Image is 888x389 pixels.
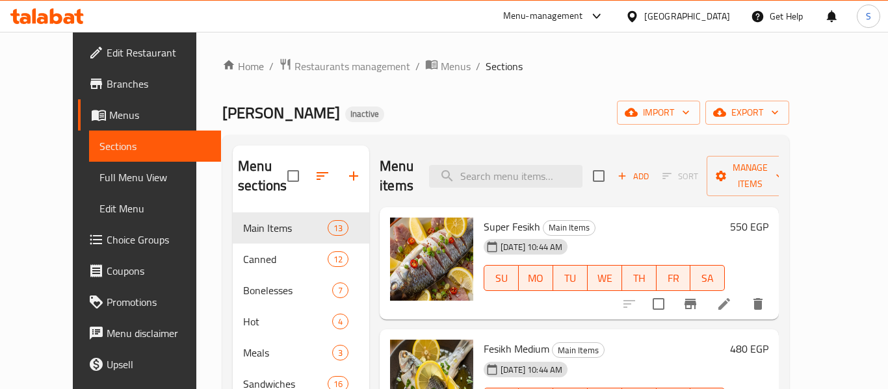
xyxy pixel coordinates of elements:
[476,58,480,74] li: /
[233,337,369,368] div: Meals3
[332,282,348,298] div: items
[345,108,384,119] span: Inactive
[484,265,519,291] button: SU
[657,265,691,291] button: FR
[243,314,332,329] span: Hot
[243,345,332,360] span: Meals
[627,269,651,288] span: TH
[243,251,328,267] span: Canned
[627,105,690,121] span: import
[524,269,548,288] span: MO
[707,156,794,196] button: Manage items
[333,316,348,328] span: 4
[612,166,654,186] span: Add item
[622,265,657,291] button: TH
[503,8,583,24] div: Menu-management
[78,37,221,68] a: Edit Restaurant
[390,218,473,301] img: Super Fesikh
[333,347,348,359] span: 3
[99,169,211,185] span: Full Menu View
[617,101,700,125] button: import
[486,58,523,74] span: Sections
[558,269,582,288] span: TU
[280,162,307,190] span: Select all sections
[645,290,672,318] span: Select to update
[78,349,221,380] a: Upsell
[107,263,211,279] span: Coupons
[866,9,871,23] span: S
[89,131,221,162] a: Sections
[690,265,725,291] button: SA
[238,157,287,195] h2: Menu sections
[78,99,221,131] a: Menus
[429,165,582,188] input: search
[107,45,211,60] span: Edit Restaurant
[328,220,348,236] div: items
[593,269,617,288] span: WE
[78,255,221,286] a: Coupons
[78,68,221,99] a: Branches
[675,288,706,320] button: Branch-specific-item
[78,224,221,255] a: Choice Groups
[415,58,420,74] li: /
[519,265,553,291] button: MO
[380,157,413,195] h2: Menu items
[696,269,720,288] span: SA
[107,325,211,341] span: Menu disclaimer
[441,58,471,74] span: Menus
[495,241,568,253] span: [DATE] 10:44 AM
[553,265,588,291] button: TU
[333,284,348,297] span: 7
[345,107,384,122] div: Inactive
[107,357,211,372] span: Upsell
[553,343,604,358] span: Main Items
[612,166,654,186] button: Add
[425,58,471,75] a: Menus
[662,269,686,288] span: FR
[307,160,338,192] span: Sort sections
[730,340,768,358] h6: 480 EGP
[716,105,779,121] span: export
[328,222,348,234] span: 13
[269,58,274,74] li: /
[107,294,211,310] span: Promotions
[543,220,595,236] div: Main Items
[332,314,348,329] div: items
[585,162,612,190] span: Select section
[78,318,221,349] a: Menu disclaimer
[616,169,651,184] span: Add
[109,107,211,123] span: Menus
[222,58,789,75] nav: breadcrumb
[705,101,789,125] button: export
[243,220,328,236] span: Main Items
[107,76,211,92] span: Branches
[654,166,707,186] span: Select section first
[99,138,211,154] span: Sections
[543,220,595,235] span: Main Items
[588,265,622,291] button: WE
[730,218,768,236] h6: 550 EGP
[279,58,410,75] a: Restaurants management
[233,212,369,244] div: Main Items13
[644,9,730,23] div: [GEOGRAPHIC_DATA]
[233,306,369,337] div: Hot4
[78,286,221,318] a: Promotions
[328,253,348,266] span: 12
[89,162,221,193] a: Full Menu View
[233,275,369,306] div: Bonelesses7
[716,296,732,312] a: Edit menu item
[742,288,774,320] button: delete
[332,345,348,360] div: items
[490,269,514,288] span: SU
[338,160,369,192] button: Add section
[222,58,264,74] a: Home
[294,58,410,74] span: Restaurants management
[484,339,549,358] span: Fesikh Medium
[328,251,348,267] div: items
[243,282,332,298] span: Bonelesses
